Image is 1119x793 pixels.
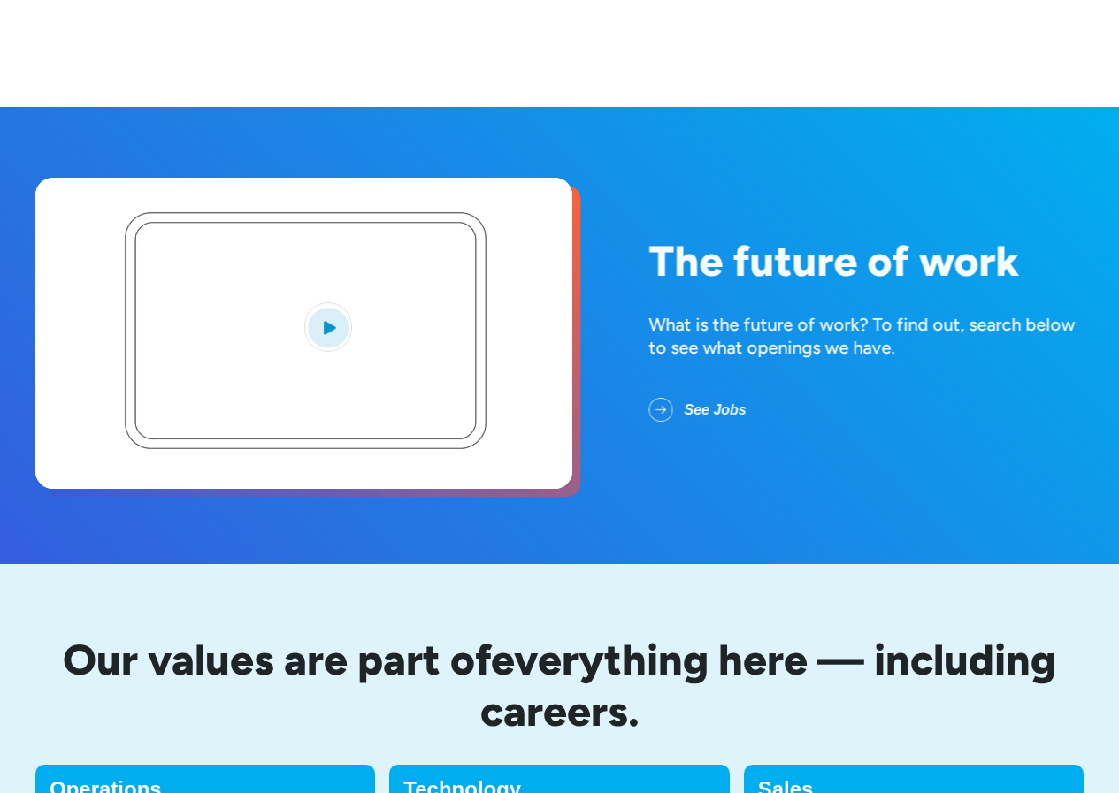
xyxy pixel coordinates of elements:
[304,302,352,352] img: Blue play button logo on a light blue circular background
[649,238,1090,285] h1: The future of work
[35,635,1084,736] h2: Our values are part of
[480,634,1057,736] span: everything here — including careers.
[649,313,1090,359] div: What is the future of work? To find out, search below to see what openings we have.
[649,387,775,433] a: See Jobs
[35,178,572,489] a: open lightbox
